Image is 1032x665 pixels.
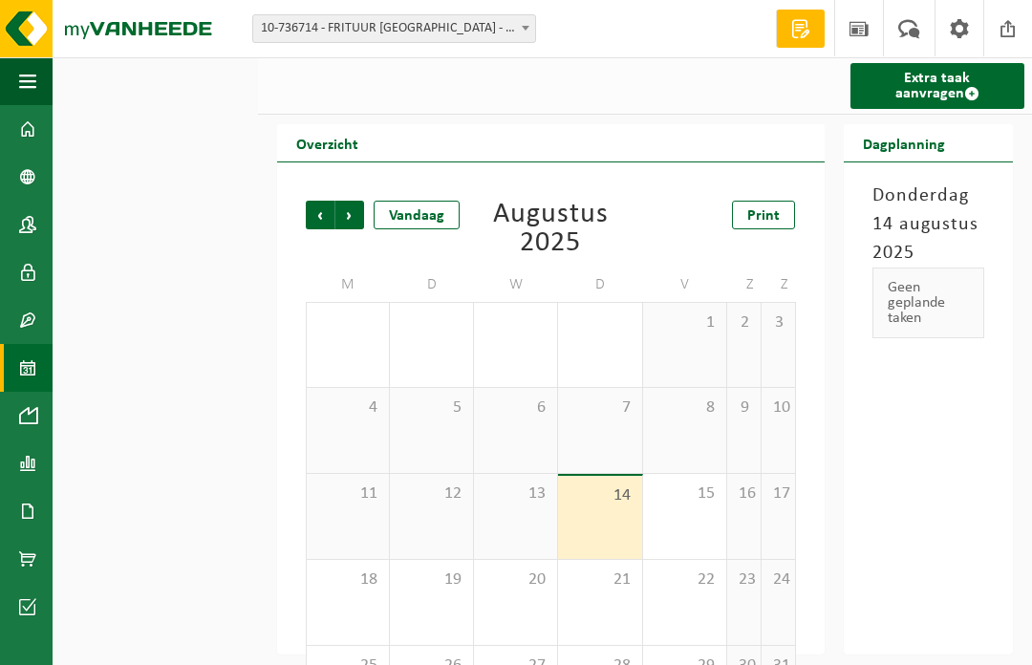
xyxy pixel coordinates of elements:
span: Vorige [306,201,334,229]
td: Z [762,268,796,302]
span: 8 [653,397,717,418]
div: Augustus 2025 [471,201,631,258]
span: 10-736714 - FRITUUR SINT-PIETERS - KUURNE [253,15,535,42]
span: 10-736714 - FRITUUR SINT-PIETERS - KUURNE [252,14,536,43]
span: 12 [399,483,463,504]
td: M [306,268,390,302]
span: 3 [771,312,785,333]
td: D [558,268,642,302]
span: 11 [316,483,379,504]
span: 17 [771,483,785,504]
h2: Overzicht [277,124,377,161]
h2: Dagplanning [844,124,964,161]
span: 14 [568,485,632,506]
span: Volgende [335,201,364,229]
h3: Donderdag 14 augustus 2025 [872,182,985,268]
div: Geen geplande taken [872,268,985,338]
td: Z [727,268,762,302]
a: Print [732,201,795,229]
span: 24 [771,569,785,590]
span: 10 [771,397,785,418]
span: Print [747,208,780,224]
span: 13 [484,483,548,504]
span: 16 [737,483,751,504]
span: 6 [484,397,548,418]
span: 9 [737,397,751,418]
span: 18 [316,569,379,590]
span: 21 [568,569,632,590]
td: W [474,268,558,302]
span: 4 [316,397,379,418]
td: D [390,268,474,302]
span: 1 [653,312,717,333]
div: Vandaag [374,201,460,229]
span: 2 [737,312,751,333]
span: 23 [737,569,751,590]
td: V [643,268,727,302]
span: 7 [568,397,632,418]
span: 15 [653,483,717,504]
span: 5 [399,397,463,418]
span: 19 [399,569,463,590]
span: 20 [484,569,548,590]
span: 22 [653,569,717,590]
a: Extra taak aanvragen [850,63,1025,109]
